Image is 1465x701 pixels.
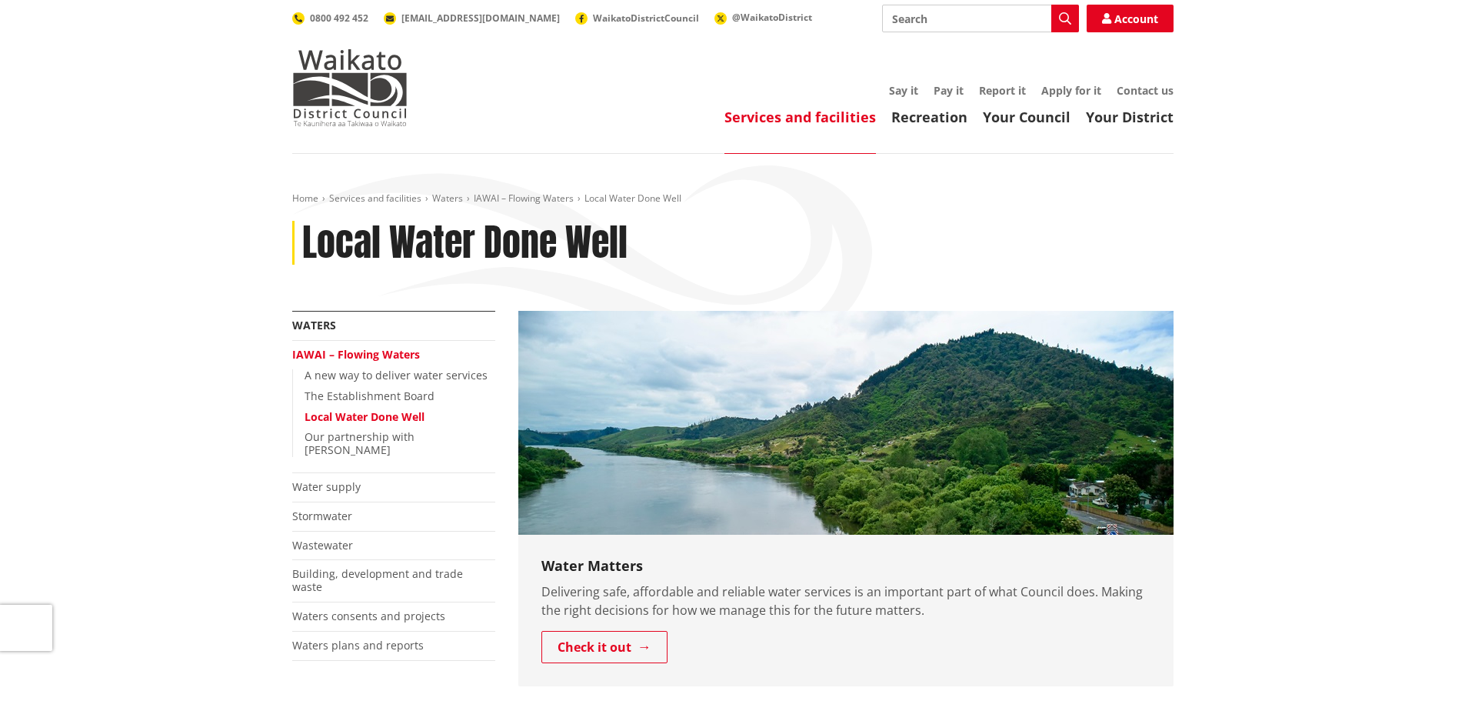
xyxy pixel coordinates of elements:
a: Our partnership with [PERSON_NAME] [305,429,415,457]
span: @WaikatoDistrict [732,11,812,24]
a: Your District [1086,108,1174,126]
a: @WaikatoDistrict [714,11,812,24]
a: Local Water Done Well [305,409,425,424]
a: Report it [979,83,1026,98]
a: Contact us [1117,83,1174,98]
a: The Establishment Board [305,389,435,403]
h1: Local Water Done Well [302,221,628,265]
a: IAWAI – Flowing Waters [474,192,574,205]
span: WaikatoDistrictCouncil [593,12,699,25]
img: Waikato District Council - Te Kaunihera aa Takiwaa o Waikato [292,49,408,126]
a: Recreation [891,108,967,126]
a: Check it out [541,631,668,663]
a: Account [1087,5,1174,32]
input: Search input [882,5,1079,32]
a: Waters plans and reports [292,638,424,653]
a: Home [292,192,318,205]
p: Delivering safe, affordable and reliable water services is an important part of what Council does... [541,582,1150,619]
a: Pay it [934,83,964,98]
a: Apply for it [1041,83,1101,98]
span: [EMAIL_ADDRESS][DOMAIN_NAME] [401,12,560,25]
a: Services and facilities [329,192,421,205]
a: WaikatoDistrictCouncil [575,12,699,25]
h3: Water Matters [541,558,1150,575]
a: Water supply [292,479,361,494]
a: Your Council [983,108,1070,126]
a: Waters [292,318,336,332]
a: A new way to deliver water services [305,368,488,382]
a: Say it [889,83,918,98]
a: Waters consents and projects [292,609,445,623]
a: IAWAI – Flowing Waters [292,347,420,362]
a: [EMAIL_ADDRESS][DOMAIN_NAME] [384,12,560,25]
a: Stormwater [292,509,352,523]
nav: breadcrumb [292,192,1174,205]
a: Building, development and trade waste [292,566,463,594]
span: 0800 492 452 [310,12,368,25]
a: Waters [432,192,463,205]
a: 0800 492 452 [292,12,368,25]
span: Local Water Done Well [584,192,681,205]
a: Services and facilities [724,108,876,126]
img: Taupiri Ranges 0001 [518,311,1174,535]
a: Wastewater [292,538,353,552]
